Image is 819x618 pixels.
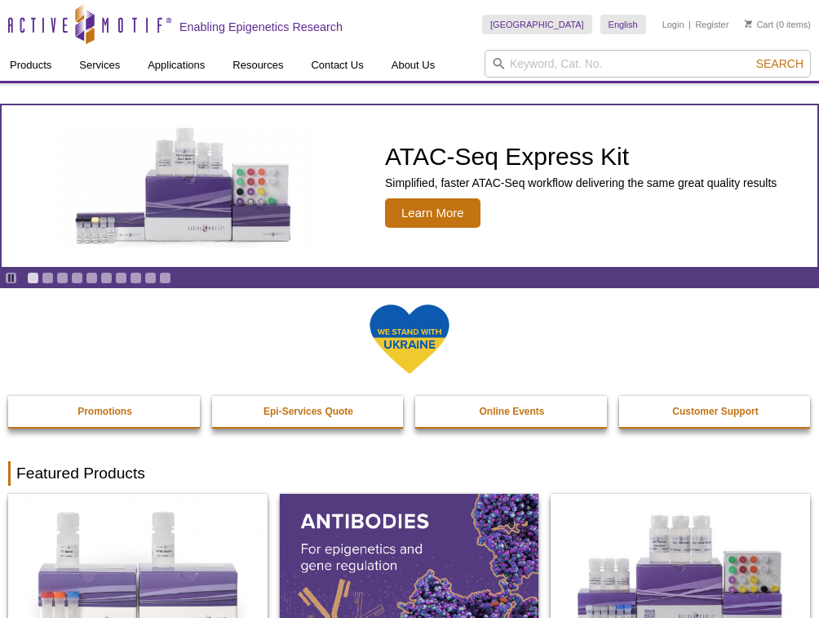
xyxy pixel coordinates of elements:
img: ATAC-Seq Express Kit [51,124,320,248]
a: ATAC-Seq Express Kit ATAC-Seq Express Kit Simplified, faster ATAC-Seq workflow delivering the sam... [2,105,817,267]
a: Toggle autoplay [5,272,17,284]
a: Applications [138,50,215,81]
input: Keyword, Cat. No. [485,50,811,78]
a: Go to slide 1 [27,272,39,284]
a: Go to slide 7 [115,272,127,284]
strong: Epi-Services Quote [263,406,353,417]
h2: Featured Products [8,461,811,486]
p: Simplified, faster ATAC-Seq workflow delivering the same great quality results [385,176,777,190]
a: Go to slide 10 [159,272,171,284]
a: Go to slide 5 [86,272,98,284]
a: Services [69,50,130,81]
a: Go to slide 2 [42,272,54,284]
li: (0 items) [745,15,811,34]
span: Learn More [385,198,480,228]
article: ATAC-Seq Express Kit [2,105,817,267]
img: Your Cart [745,20,752,28]
a: Customer Support [619,396,812,427]
a: About Us [382,50,445,81]
a: Go to slide 8 [130,272,142,284]
strong: Promotions [77,406,132,417]
a: English [600,15,646,34]
strong: Online Events [480,406,545,417]
h2: Enabling Epigenetics Research [179,20,343,34]
a: [GEOGRAPHIC_DATA] [482,15,592,34]
a: Epi-Services Quote [212,396,405,427]
h2: ATAC-Seq Express Kit [385,144,777,169]
a: Online Events [415,396,609,427]
a: Promotions [8,396,201,427]
img: We Stand With Ukraine [369,303,450,376]
a: Go to slide 3 [56,272,69,284]
span: Search [756,57,804,70]
a: Resources [223,50,293,81]
strong: Customer Support [672,406,758,417]
a: Login [662,19,684,30]
a: Go to slide 9 [144,272,157,284]
a: Go to slide 4 [71,272,83,284]
li: | [688,15,691,34]
a: Go to slide 6 [100,272,113,284]
button: Search [751,56,808,71]
a: Contact Us [301,50,373,81]
a: Register [695,19,728,30]
a: Cart [745,19,773,30]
